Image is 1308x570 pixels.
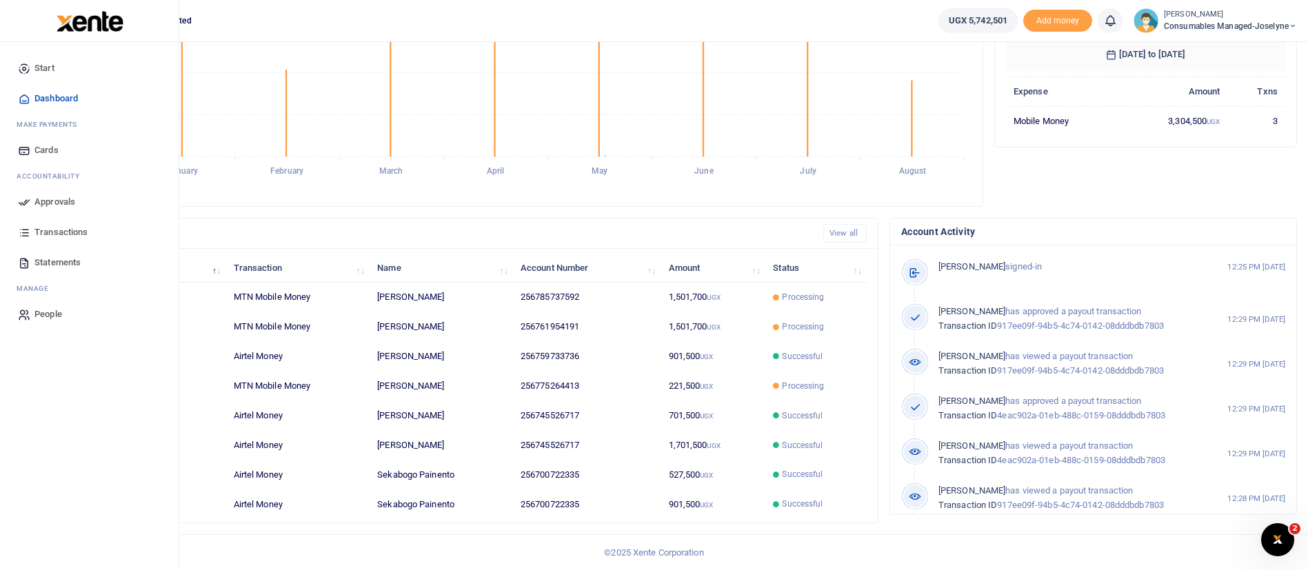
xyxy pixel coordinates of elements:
[379,167,403,176] tspan: March
[1228,106,1285,135] td: 3
[225,401,370,431] td: Airtel Money
[370,283,513,312] td: [PERSON_NAME]
[11,247,168,278] a: Statements
[661,253,765,283] th: Amount: activate to sort column ascending
[11,165,168,187] li: Ac
[370,401,513,431] td: [PERSON_NAME]
[23,119,77,130] span: ake Payments
[370,460,513,489] td: Sekabogo Painento
[782,291,824,303] span: Processing
[700,353,713,360] small: UGX
[513,371,661,401] td: 256775264413
[513,342,661,371] td: 256759733736
[1134,8,1297,33] a: profile-user [PERSON_NAME] Consumables managed-Joselyne
[225,312,370,342] td: MTN Mobile Money
[938,439,1198,468] p: has viewed a payout transaction 4eac902a-01eb-488c-0159-08dddbdb7803
[707,323,720,331] small: UGX
[225,283,370,312] td: MTN Mobile Money
[487,167,505,176] tspan: April
[782,380,824,392] span: Processing
[938,260,1198,274] p: signed-in
[57,11,123,32] img: logo-large
[938,455,997,465] span: Transaction ID
[225,253,370,283] th: Transaction: activate to sort column ascending
[513,401,661,431] td: 256745526717
[938,485,1005,496] span: [PERSON_NAME]
[1120,106,1228,135] td: 3,304,500
[34,256,81,269] span: Statements
[782,468,823,480] span: Successful
[225,460,370,489] td: Airtel Money
[11,135,168,165] a: Cards
[225,342,370,371] td: Airtel Money
[1227,448,1285,460] small: 12:29 PM [DATE]
[64,226,812,241] h4: Recent Transactions
[370,312,513,342] td: [PERSON_NAME]
[225,489,370,518] td: Airtel Money
[1227,261,1285,273] small: 12:25 PM [DATE]
[661,460,765,489] td: 527,500
[782,409,823,422] span: Successful
[938,410,997,420] span: Transaction ID
[938,484,1198,513] p: has viewed a payout transaction 917ee09f-94b5-4c74-0142-08dddbdb7803
[592,167,607,176] tspan: May
[661,489,765,518] td: 901,500
[938,500,997,510] span: Transaction ID
[1227,493,1285,505] small: 12:28 PM [DATE]
[11,187,168,217] a: Approvals
[370,371,513,401] td: [PERSON_NAME]
[1289,523,1300,534] span: 2
[34,61,54,75] span: Start
[661,431,765,460] td: 1,701,500
[938,305,1198,334] p: has approved a payout transaction 917ee09f-94b5-4c74-0142-08dddbdb7803
[34,143,59,157] span: Cards
[513,283,661,312] td: 256785737592
[1006,38,1285,71] h6: [DATE] to [DATE]
[1023,10,1092,32] span: Add money
[11,217,168,247] a: Transactions
[370,342,513,371] td: [PERSON_NAME]
[1120,77,1228,106] th: Amount
[694,167,714,176] tspan: June
[700,501,713,509] small: UGX
[370,489,513,518] td: Sekabogo Painento
[11,114,168,135] li: M
[34,92,78,105] span: Dashboard
[661,283,765,312] td: 1,501,700
[1134,8,1158,33] img: profile-user
[513,460,661,489] td: 256700722335
[1023,14,1092,25] a: Add money
[823,224,867,243] a: View all
[225,371,370,401] td: MTN Mobile Money
[899,167,927,176] tspan: August
[933,8,1023,33] li: Wallet ballance
[34,195,75,209] span: Approvals
[11,83,168,114] a: Dashboard
[661,342,765,371] td: 901,500
[938,351,1005,361] span: [PERSON_NAME]
[700,471,713,479] small: UGX
[23,283,49,294] span: anage
[901,224,1285,239] h4: Account Activity
[661,312,765,342] td: 1,501,700
[938,261,1005,272] span: [PERSON_NAME]
[513,489,661,518] td: 256700722335
[707,294,720,301] small: UGX
[1228,77,1285,106] th: Txns
[168,167,198,176] tspan: January
[765,253,867,283] th: Status: activate to sort column ascending
[513,253,661,283] th: Account Number: activate to sort column ascending
[938,396,1005,406] span: [PERSON_NAME]
[782,350,823,363] span: Successful
[938,365,997,376] span: Transaction ID
[1227,358,1285,370] small: 12:29 PM [DATE]
[225,431,370,460] td: Airtel Money
[782,320,824,333] span: Processing
[1023,10,1092,32] li: Toup your wallet
[27,171,79,181] span: countability
[11,278,168,299] li: M
[949,14,1007,28] span: UGX 5,742,501
[1164,9,1297,21] small: [PERSON_NAME]
[513,431,661,460] td: 256745526717
[782,498,823,510] span: Successful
